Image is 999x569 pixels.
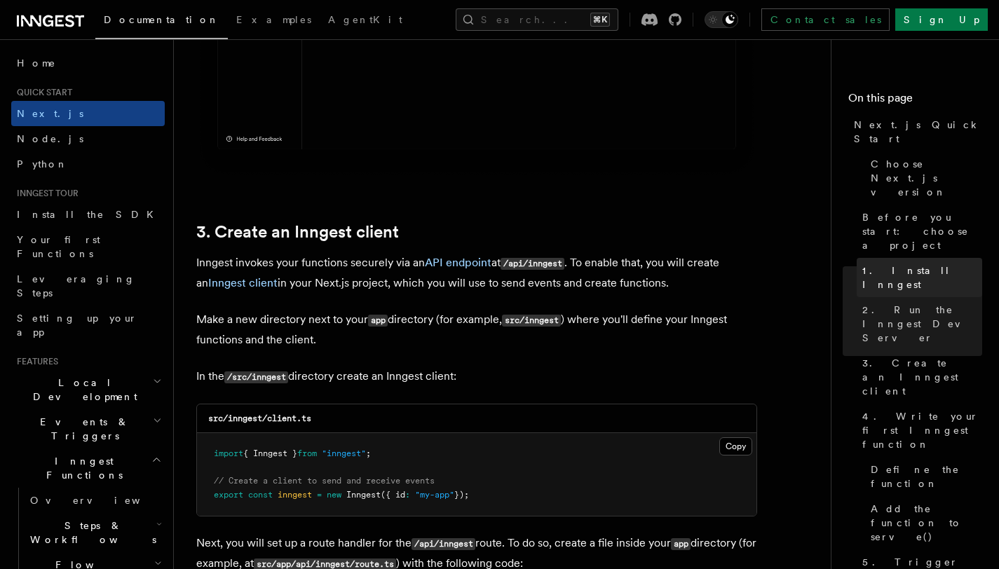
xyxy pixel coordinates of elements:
[761,8,890,31] a: Contact sales
[248,490,273,500] span: const
[590,13,610,27] kbd: ⌘K
[862,263,982,292] span: 1. Install Inngest
[11,448,165,488] button: Inngest Functions
[214,490,243,500] span: export
[214,476,435,486] span: // Create a client to send and receive events
[11,370,165,409] button: Local Development
[208,413,311,423] code: src/inngest/client.ts
[317,490,322,500] span: =
[862,409,982,451] span: 4. Write your first Inngest function
[196,366,757,387] p: In the directory create an Inngest client:
[327,490,341,500] span: new
[848,112,982,151] a: Next.js Quick Start
[297,448,317,458] span: from
[11,356,58,367] span: Features
[857,258,982,297] a: 1. Install Inngest
[415,490,454,500] span: "my-app"
[857,350,982,404] a: 3. Create an Inngest client
[11,202,165,227] a: Install the SDK
[224,371,288,383] code: /src/inngest
[11,266,165,306] a: Leveraging Steps
[228,4,320,38] a: Examples
[456,8,618,31] button: Search...⌘K
[848,90,982,112] h4: On this page
[346,490,381,500] span: Inngest
[11,306,165,345] a: Setting up your app
[854,118,982,146] span: Next.js Quick Start
[17,313,137,338] span: Setting up your app
[11,376,153,404] span: Local Development
[871,462,982,491] span: Define the function
[11,151,165,177] a: Python
[11,409,165,448] button: Events & Triggers
[328,14,402,25] span: AgentKit
[425,256,491,269] a: API endpoint
[17,56,56,70] span: Home
[25,519,156,547] span: Steps & Workflows
[214,448,243,458] span: import
[719,437,752,455] button: Copy
[895,8,988,31] a: Sign Up
[17,158,68,170] span: Python
[320,4,411,38] a: AgentKit
[17,108,83,119] span: Next.js
[405,490,410,500] span: :
[366,448,371,458] span: ;
[862,356,982,398] span: 3. Create an Inngest client
[11,454,151,482] span: Inngest Functions
[381,490,405,500] span: ({ id
[862,303,982,345] span: 2. Run the Inngest Dev Server
[11,188,79,199] span: Inngest tour
[11,87,72,98] span: Quick start
[857,205,982,258] a: Before you start: choose a project
[17,133,83,144] span: Node.js
[11,101,165,126] a: Next.js
[25,488,165,513] a: Overview
[862,210,982,252] span: Before you start: choose a project
[104,14,219,25] span: Documentation
[17,209,162,220] span: Install the SDK
[502,315,561,327] code: src/inngest
[857,297,982,350] a: 2. Run the Inngest Dev Server
[865,496,982,549] a: Add the function to serve()
[30,495,175,506] span: Overview
[322,448,366,458] span: "inngest"
[278,490,312,500] span: inngest
[196,253,757,293] p: Inngest invokes your functions securely via an at . To enable that, you will create an in your Ne...
[196,310,757,350] p: Make a new directory next to your directory (for example, ) where you'll define your Inngest func...
[501,258,564,270] code: /api/inngest
[196,222,399,242] a: 3. Create an Inngest client
[11,227,165,266] a: Your first Functions
[871,157,982,199] span: Choose Next.js version
[865,151,982,205] a: Choose Next.js version
[17,234,100,259] span: Your first Functions
[11,126,165,151] a: Node.js
[95,4,228,39] a: Documentation
[208,276,278,289] a: Inngest client
[236,14,311,25] span: Examples
[671,538,691,550] code: app
[11,415,153,443] span: Events & Triggers
[11,50,165,76] a: Home
[412,538,475,550] code: /api/inngest
[705,11,738,28] button: Toggle dark mode
[25,513,165,552] button: Steps & Workflows
[243,448,297,458] span: { Inngest }
[857,404,982,457] a: 4. Write your first Inngest function
[865,457,982,496] a: Define the function
[871,502,982,544] span: Add the function to serve()
[368,315,388,327] code: app
[454,490,469,500] span: });
[17,273,135,299] span: Leveraging Steps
